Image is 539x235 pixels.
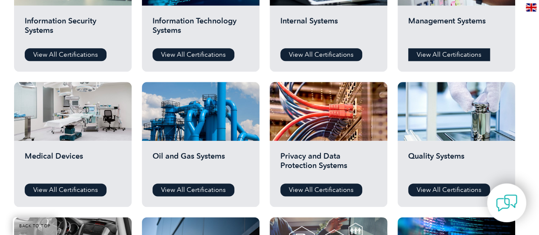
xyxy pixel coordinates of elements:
[25,151,121,177] h2: Medical Devices
[280,48,362,61] a: View All Certifications
[153,48,234,61] a: View All Certifications
[280,16,377,42] h2: Internal Systems
[408,183,490,196] a: View All Certifications
[25,183,107,196] a: View All Certifications
[13,217,57,235] a: BACK TO TOP
[280,151,377,177] h2: Privacy and Data Protection Systems
[496,192,517,214] img: contact-chat.png
[25,48,107,61] a: View All Certifications
[408,16,504,42] h2: Management Systems
[408,48,490,61] a: View All Certifications
[526,3,536,12] img: en
[153,183,234,196] a: View All Certifications
[408,151,504,177] h2: Quality Systems
[25,16,121,42] h2: Information Security Systems
[280,183,362,196] a: View All Certifications
[153,16,249,42] h2: Information Technology Systems
[153,151,249,177] h2: Oil and Gas Systems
